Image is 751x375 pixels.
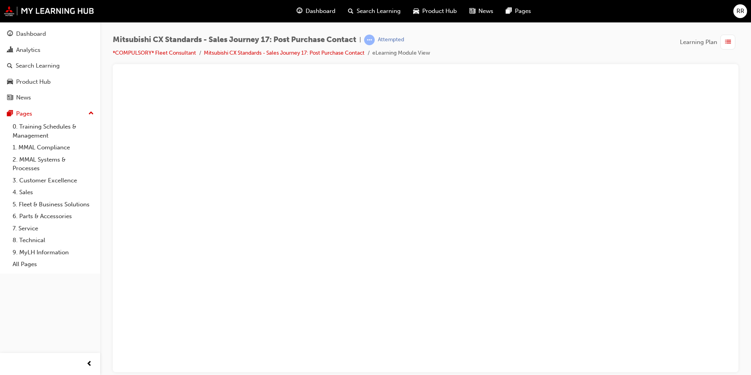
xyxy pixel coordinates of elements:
span: Pages [515,7,531,16]
a: *COMPULSORY* Fleet Consultant [113,50,196,56]
span: guage-icon [7,31,13,38]
a: 4. Sales [9,186,97,199]
a: 2. MMAL Systems & Processes [9,154,97,175]
span: | [359,35,361,44]
span: pages-icon [7,110,13,118]
a: 7. Service [9,222,97,235]
span: search-icon [7,63,13,70]
button: RR [733,4,747,18]
div: Search Learning [16,61,60,70]
a: 0. Training Schedules & Management [9,121,97,142]
a: Search Learning [3,59,97,73]
span: Mitsubishi CX Standards - Sales Journey 17: Post Purchase Contact [113,35,356,44]
button: DashboardAnalyticsSearch LearningProduct HubNews [3,25,97,107]
a: 1. MMAL Compliance [9,142,97,154]
a: Analytics [3,43,97,57]
a: Product Hub [3,75,97,89]
button: Pages [3,107,97,121]
span: learningRecordVerb_ATTEMPT-icon [364,35,375,45]
span: up-icon [88,108,94,119]
span: pages-icon [506,6,512,16]
a: 9. MyLH Information [9,246,97,259]
a: News [3,90,97,105]
a: 5. Fleet & Business Solutions [9,199,97,211]
a: 3. Customer Excellence [9,175,97,187]
span: Learning Plan [680,38,717,47]
span: Dashboard [306,7,335,16]
button: Learning Plan [680,35,738,50]
a: 6. Parts & Accessories [9,210,97,222]
a: Mitsubishi CX Standards - Sales Journey 17: Post Purchase Contact [204,50,365,56]
span: news-icon [469,6,475,16]
span: list-icon [725,37,731,47]
a: car-iconProduct Hub [407,3,463,19]
a: All Pages [9,258,97,270]
div: Pages [16,109,32,118]
span: car-icon [7,79,13,86]
span: prev-icon [86,359,92,369]
span: Product Hub [422,7,457,16]
span: Search Learning [357,7,401,16]
img: mmal [4,6,94,16]
a: search-iconSearch Learning [342,3,407,19]
span: news-icon [7,94,13,101]
a: Dashboard [3,27,97,41]
span: News [478,7,493,16]
div: Analytics [16,46,40,55]
span: chart-icon [7,47,13,54]
div: Product Hub [16,77,51,86]
a: pages-iconPages [500,3,537,19]
span: car-icon [413,6,419,16]
a: guage-iconDashboard [290,3,342,19]
a: news-iconNews [463,3,500,19]
div: News [16,93,31,102]
span: search-icon [348,6,354,16]
li: eLearning Module View [372,49,430,58]
span: guage-icon [297,6,302,16]
div: Attempted [378,36,404,44]
div: Dashboard [16,29,46,39]
span: RR [736,7,744,16]
a: 8. Technical [9,234,97,246]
